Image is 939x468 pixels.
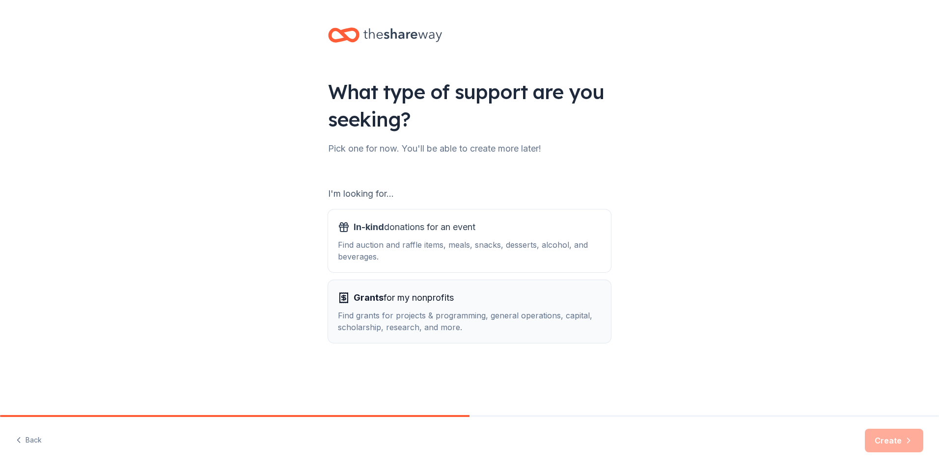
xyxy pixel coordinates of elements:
button: Grantsfor my nonprofitsFind grants for projects & programming, general operations, capital, schol... [328,280,611,343]
span: donations for an event [354,219,475,235]
span: Grants [354,292,384,303]
div: Find auction and raffle items, meals, snacks, desserts, alcohol, and beverages. [338,239,601,262]
div: Find grants for projects & programming, general operations, capital, scholarship, research, and m... [338,310,601,333]
div: I'm looking for... [328,186,611,202]
span: In-kind [354,222,384,232]
button: Back [16,430,42,451]
div: Pick one for now. You'll be able to create more later! [328,141,611,156]
button: In-kinddonations for an eventFind auction and raffle items, meals, snacks, desserts, alcohol, and... [328,209,611,272]
div: What type of support are you seeking? [328,78,611,133]
span: for my nonprofits [354,290,454,306]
